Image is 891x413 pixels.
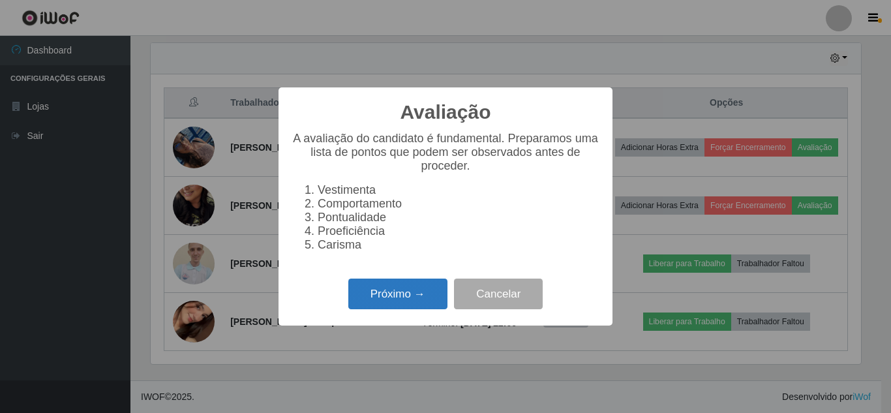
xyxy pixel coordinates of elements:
button: Próximo → [348,279,447,309]
h2: Avaliação [400,100,491,124]
li: Proeficiência [318,224,599,238]
li: Pontualidade [318,211,599,224]
li: Comportamento [318,197,599,211]
button: Cancelar [454,279,543,309]
li: Carisma [318,238,599,252]
li: Vestimenta [318,183,599,197]
p: A avaliação do candidato é fundamental. Preparamos uma lista de pontos que podem ser observados a... [292,132,599,173]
